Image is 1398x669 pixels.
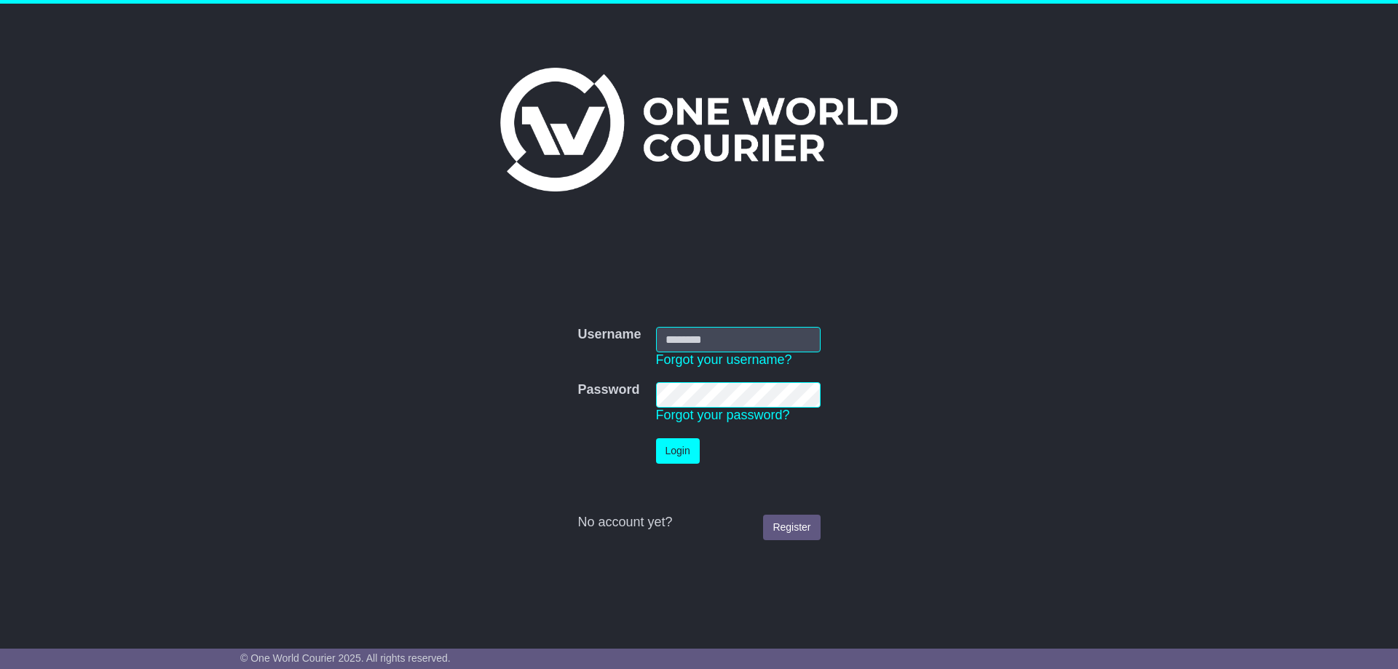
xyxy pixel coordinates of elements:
label: Username [577,327,641,343]
a: Forgot your username? [656,352,792,367]
button: Login [656,438,700,464]
a: Forgot your password? [656,408,790,422]
span: © One World Courier 2025. All rights reserved. [240,652,451,664]
a: Register [763,515,820,540]
div: No account yet? [577,515,820,531]
img: One World [500,68,898,191]
label: Password [577,382,639,398]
